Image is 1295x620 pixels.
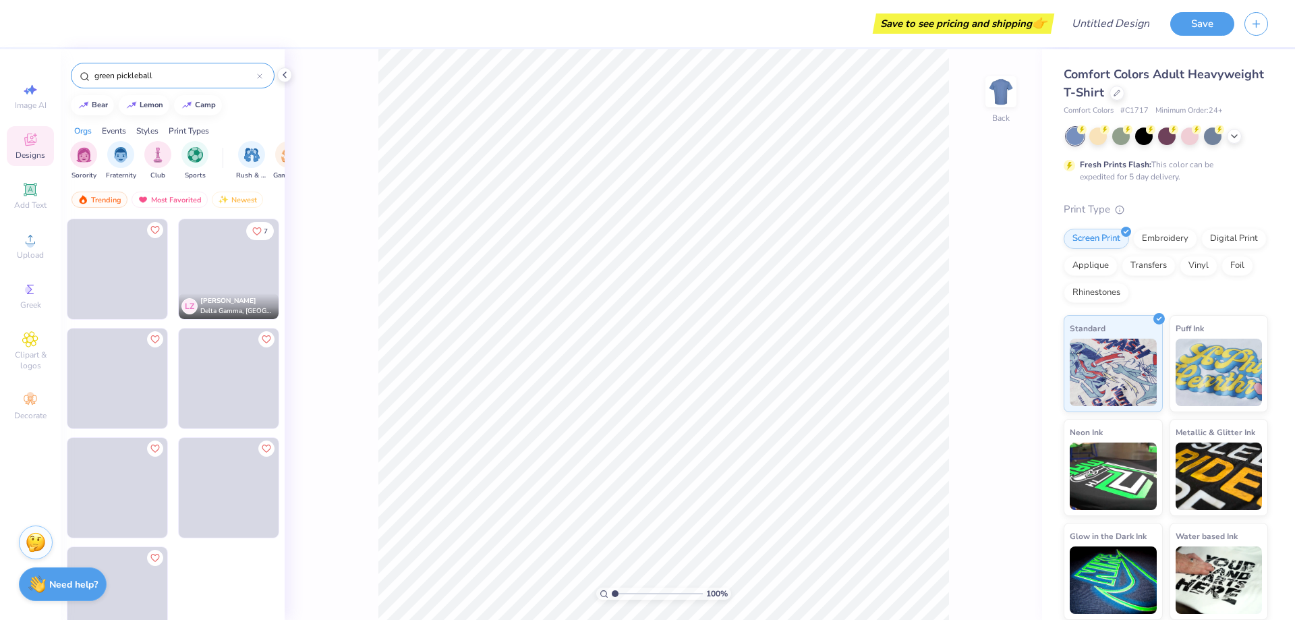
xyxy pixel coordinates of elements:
span: Game Day [273,171,304,181]
div: Styles [136,125,159,137]
div: Orgs [74,125,92,137]
div: Most Favorited [132,192,208,208]
div: Save to see pricing and shipping [876,13,1051,34]
button: filter button [273,141,304,181]
span: Greek [20,300,41,310]
img: Rush & Bid Image [244,147,260,163]
img: Sorority Image [76,147,92,163]
div: filter for Sorority [70,141,97,181]
span: Standard [1070,321,1105,335]
span: Upload [17,250,44,260]
div: Events [102,125,126,137]
img: Fraternity Image [113,147,128,163]
span: Clipart & logos [7,349,54,371]
span: Delta Gamma, [GEOGRAPHIC_DATA][US_STATE], [GEOGRAPHIC_DATA] [200,306,273,316]
button: Like [147,222,163,238]
input: Try "Alpha" [93,69,257,82]
span: Sports [185,171,206,181]
button: Like [258,331,275,347]
div: This color can be expedited for 5 day delivery. [1080,159,1246,183]
strong: Fresh Prints Flash: [1080,159,1151,170]
strong: Need help? [49,578,98,591]
div: Transfers [1122,256,1176,276]
img: trend_line.gif [126,101,137,109]
div: Applique [1064,256,1118,276]
div: Rhinestones [1064,283,1129,303]
div: Newest [212,192,263,208]
span: Neon Ink [1070,425,1103,439]
button: bear [71,95,114,115]
span: Sorority [71,171,96,181]
button: filter button [236,141,267,181]
button: camp [174,95,222,115]
div: Print Type [1064,202,1268,217]
span: Designs [16,150,45,161]
span: [PERSON_NAME] [200,296,256,306]
button: filter button [181,141,208,181]
div: Embroidery [1133,229,1197,249]
div: Vinyl [1180,256,1217,276]
img: most_fav.gif [138,195,148,204]
span: Add Text [14,200,47,210]
button: Like [246,222,274,240]
div: bear [92,101,108,109]
span: # C1717 [1120,105,1149,117]
img: Club Image [150,147,165,163]
img: trend_line.gif [181,101,192,109]
span: Club [150,171,165,181]
span: Fraternity [106,171,136,181]
div: filter for Sports [181,141,208,181]
span: Decorate [14,410,47,421]
div: filter for Club [144,141,171,181]
span: Image AI [15,100,47,111]
img: Standard [1070,339,1157,406]
span: Metallic & Glitter Ink [1176,425,1255,439]
button: Like [147,331,163,347]
img: trend_line.gif [78,101,89,109]
div: Trending [71,192,127,208]
div: filter for Fraternity [106,141,136,181]
img: Metallic & Glitter Ink [1176,443,1263,510]
img: Water based Ink [1176,546,1263,614]
div: Screen Print [1064,229,1129,249]
img: Neon Ink [1070,443,1157,510]
img: Puff Ink [1176,339,1263,406]
div: filter for Game Day [273,141,304,181]
span: Water based Ink [1176,529,1238,543]
div: Digital Print [1201,229,1267,249]
span: Rush & Bid [236,171,267,181]
div: Print Types [169,125,209,137]
img: Newest.gif [218,195,229,204]
img: Sports Image [188,147,203,163]
span: 100 % [706,588,728,600]
div: Back [992,112,1010,124]
span: 👉 [1032,15,1047,31]
img: Glow in the Dark Ink [1070,546,1157,614]
span: Minimum Order: 24 + [1155,105,1223,117]
button: filter button [106,141,136,181]
img: Game Day Image [281,147,297,163]
div: LZ [181,298,198,314]
span: 7 [264,228,268,235]
div: camp [195,101,216,109]
div: lemon [140,101,163,109]
span: Puff Ink [1176,321,1204,335]
button: Like [147,550,163,566]
button: filter button [70,141,97,181]
span: Comfort Colors [1064,105,1114,117]
div: filter for Rush & Bid [236,141,267,181]
button: lemon [119,95,169,115]
button: Save [1170,12,1234,36]
img: Back [987,78,1014,105]
input: Untitled Design [1061,10,1160,37]
span: Glow in the Dark Ink [1070,529,1147,543]
button: Like [147,441,163,457]
img: trending.gif [78,195,88,204]
span: Comfort Colors Adult Heavyweight T-Shirt [1064,66,1264,101]
button: filter button [144,141,171,181]
button: Like [258,441,275,457]
div: Foil [1221,256,1253,276]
